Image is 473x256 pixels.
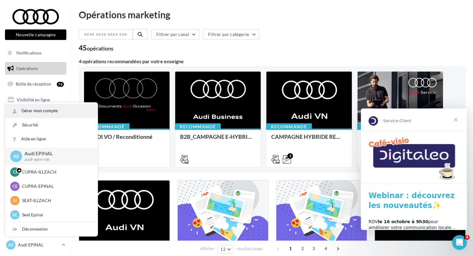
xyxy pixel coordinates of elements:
[18,242,59,248] p: Audi EPINAL
[4,109,68,122] a: Campagnes
[5,239,66,251] a: AE Audi EPINAL
[357,123,403,130] div: Recommandé
[8,242,14,248] span: AE
[361,108,467,230] iframe: Intercom live chat message
[16,81,51,86] span: Boîte de réception
[5,132,98,146] a: Aide en ligne
[5,29,66,40] button: Nouvelle campagne
[22,212,90,218] p: Seat Epinal
[12,183,18,189] span: CE
[200,246,214,252] span: Afficher
[79,45,113,51] div: 45
[237,246,263,252] span: résultats/page
[218,245,233,254] button: 12
[79,59,466,64] div: 4 opérations recommandées par votre enseigne
[321,244,331,254] span: 4
[24,150,88,157] p: Audi EPINAL
[4,93,68,106] a: Visibilité en ligne
[5,118,98,132] a: Sécurité
[16,66,38,71] span: Opérations
[57,82,64,87] div: 76
[79,10,466,19] div: Opérations marketing
[5,222,98,236] div: Déconnexion
[89,134,165,146] div: AUDI VO / Reconditionné
[12,212,17,218] span: SE
[13,152,19,160] span: AE
[22,169,90,175] p: CUPRA-ILLZACH
[266,123,312,130] div: Recommandé
[151,29,199,40] button: Filtrer par canal
[16,50,42,55] span: Notifications
[8,110,98,129] div: RDV pour améliorer votre communication locale… et attirer plus de clients !
[17,111,68,116] b: le 16 octobre à 9h30
[465,235,470,240] span: 4
[4,62,68,75] a: Opérations
[84,123,130,130] div: Recommandé
[13,197,17,204] span: SI
[17,97,50,102] span: Visibilité en ligne
[287,153,293,159] div: 3
[4,124,68,137] a: Médiathèque
[180,134,256,146] div: B2B_CAMPAGNE E-HYBRID OCTOBRE
[13,169,17,175] span: CI
[4,77,68,90] a: Boîte de réception76
[298,244,307,254] span: 2
[271,134,347,146] div: CAMPAGNE HYBRIDE RECHARGEABLE
[22,183,90,189] p: CUPRA-EPINAL
[220,247,226,252] span: 12
[24,157,88,162] p: audi-epin-roh
[4,46,65,60] button: Notifications
[22,197,90,204] p: SEAT-ILLZACH
[5,104,98,118] a: Gérer mon compte
[4,139,68,158] a: PLV et print personnalisable
[203,29,259,40] button: Filtrer par catégorie
[175,123,221,130] div: Recommandé
[87,46,113,51] div: opérations
[285,244,295,254] span: 1
[309,244,319,254] span: 3
[452,235,467,250] iframe: Intercom live chat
